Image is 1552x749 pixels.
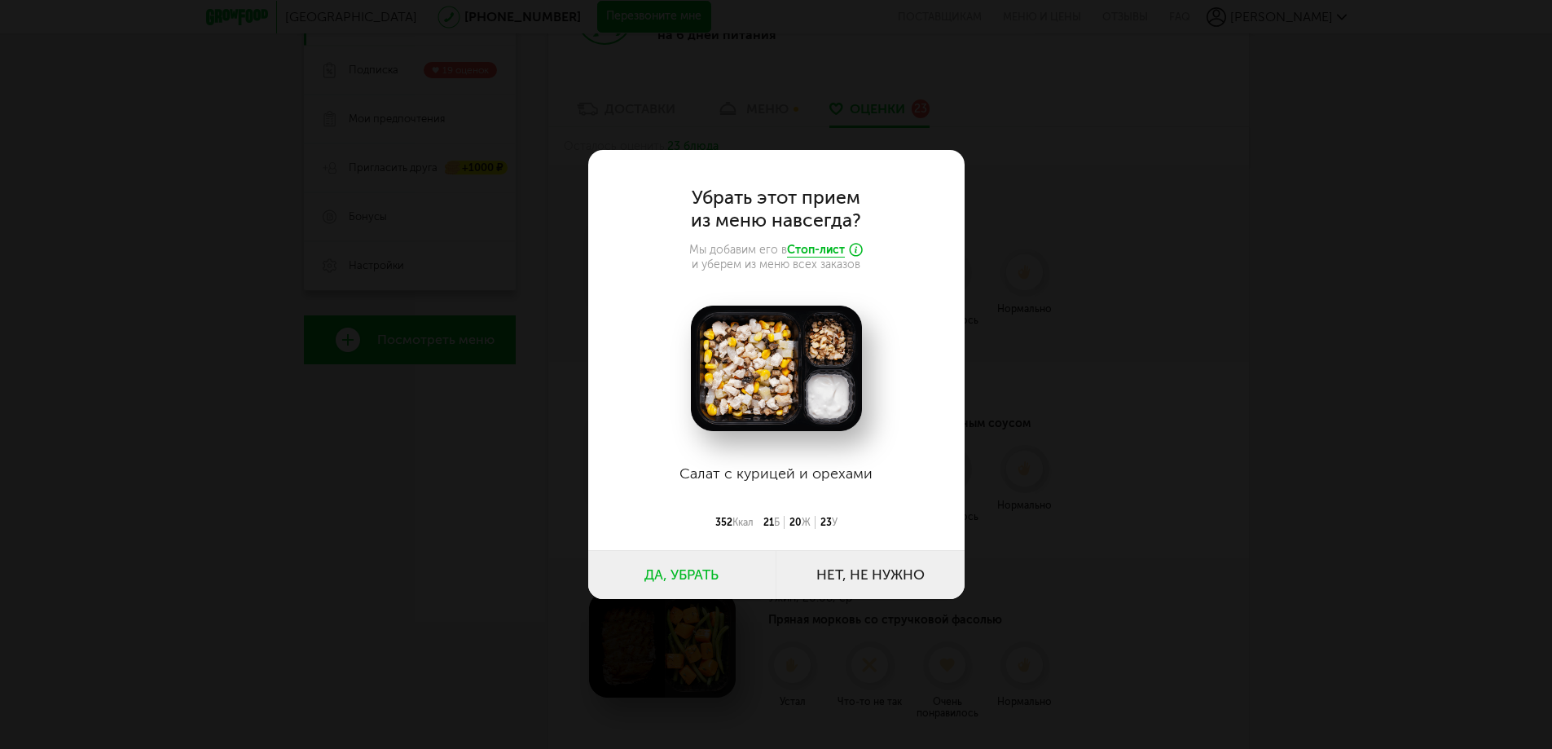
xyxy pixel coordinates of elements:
[832,517,838,528] span: У
[787,243,845,258] span: Стоп-лист
[691,306,862,431] img: big_vmBblXG6BY9fs3wV.png
[776,550,965,599] button: Нет, не нужно
[785,516,816,529] div: 20
[802,517,811,528] span: Ж
[816,516,842,529] div: 23
[732,517,754,528] span: Ккал
[628,186,924,231] h3: Убрать этот прием из меню навсегда?
[774,517,780,528] span: Б
[628,243,924,271] p: Мы добавим его в и уберем из меню всех заказов
[758,516,785,529] div: 21
[628,447,924,500] h4: Салат с курицей и орехами
[710,516,758,529] div: 352
[588,550,776,599] button: Да, убрать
